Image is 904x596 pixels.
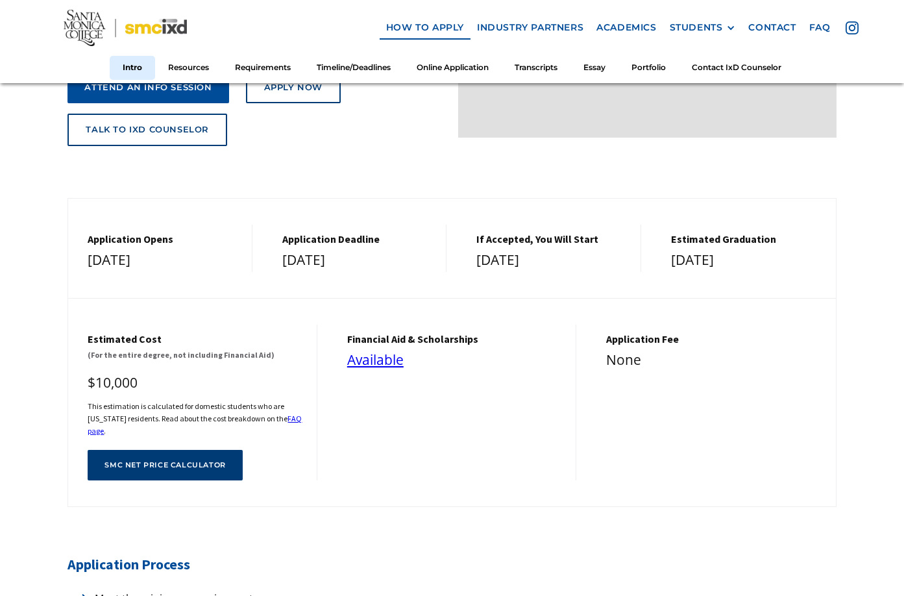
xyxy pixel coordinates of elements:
h5: Application Fee [606,333,822,345]
a: Transcripts [502,56,570,80]
div: $10,000 [88,371,303,395]
a: talk to ixd counselor [67,114,227,146]
h5: Estimated cost [88,333,303,345]
h5: estimated graduation [671,233,823,245]
a: Academics [590,16,663,40]
h5: financial aid & Scholarships [347,333,563,345]
a: attend an info session [67,71,228,104]
a: Requirements [222,56,304,80]
a: how to apply [380,16,470,40]
h6: (For the entire degree, not including Financial Aid) [88,349,303,361]
a: Portfolio [618,56,679,80]
div: [DATE] [88,249,239,272]
div: talk to ixd counselor [86,125,209,135]
h5: Application Opens [88,233,239,245]
a: SMC net price calculator [88,450,242,480]
h5: Application Process [67,553,836,577]
img: icon - instagram [846,21,859,34]
img: Santa Monica College - SMC IxD logo [64,10,187,46]
div: [DATE] [282,249,434,272]
div: STUDENTS [670,22,736,33]
a: Intro [110,56,155,80]
div: None [606,349,822,372]
div: [DATE] [476,249,628,272]
div: STUDENTS [670,22,723,33]
h6: This estimation is calculated for domestic students who are [US_STATE] residents. Read about the ... [88,400,303,438]
div: SMC net price calculator [104,461,225,469]
a: Online Application [404,56,502,80]
div: Apply Now [264,82,323,93]
a: contact [742,16,802,40]
a: Resources [155,56,222,80]
a: industry partners [470,16,590,40]
div: attend an info session [84,82,212,93]
a: Timeline/Deadlines [304,56,404,80]
a: faq [803,16,837,40]
a: Available [347,351,404,369]
div: [DATE] [671,249,823,272]
h5: If Accepted, You Will Start [476,233,628,245]
h5: Application Deadline [282,233,434,245]
a: Essay [570,56,618,80]
a: Apply Now [246,71,341,104]
a: Contact IxD Counselor [679,56,794,80]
